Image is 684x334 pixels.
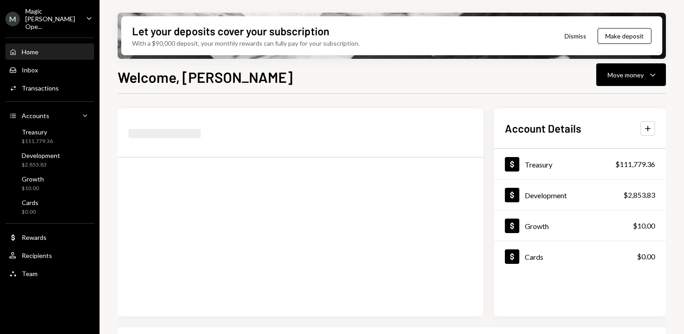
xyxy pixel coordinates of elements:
[22,185,44,192] div: $10.00
[494,180,666,210] a: Development$2,853.83
[22,252,52,259] div: Recipients
[132,38,360,48] div: With a $90,000 deposit, your monthly rewards can fully pay for your subscription.
[5,265,94,282] a: Team
[22,152,60,159] div: Development
[596,63,666,86] button: Move money
[598,28,651,44] button: Make deposit
[5,80,94,96] a: Transactions
[5,62,94,78] a: Inbox
[22,48,38,56] div: Home
[5,149,94,171] a: Development$2,853.83
[637,251,655,262] div: $0.00
[25,7,79,30] div: Magic [PERSON_NAME] Ope...
[494,210,666,241] a: Growth$10.00
[608,70,644,80] div: Move money
[505,121,581,136] h2: Account Details
[22,128,53,136] div: Treasury
[525,191,567,200] div: Development
[615,159,655,170] div: $111,779.36
[22,138,53,145] div: $111,779.36
[22,270,38,277] div: Team
[22,161,60,169] div: $2,853.83
[5,247,94,263] a: Recipients
[132,24,329,38] div: Let your deposits cover your subscription
[5,196,94,218] a: Cards$0.00
[5,12,20,26] div: M
[5,125,94,147] a: Treasury$111,779.36
[22,112,49,119] div: Accounts
[494,149,666,179] a: Treasury$111,779.36
[5,229,94,245] a: Rewards
[525,222,549,230] div: Growth
[22,175,44,183] div: Growth
[22,208,38,216] div: $0.00
[22,84,59,92] div: Transactions
[22,234,47,241] div: Rewards
[5,107,94,124] a: Accounts
[525,160,552,169] div: Treasury
[22,199,38,206] div: Cards
[5,43,94,60] a: Home
[118,68,293,86] h1: Welcome, [PERSON_NAME]
[5,172,94,194] a: Growth$10.00
[553,25,598,47] button: Dismiss
[633,220,655,231] div: $10.00
[623,190,655,200] div: $2,853.83
[494,241,666,272] a: Cards$0.00
[525,253,543,261] div: Cards
[22,66,38,74] div: Inbox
